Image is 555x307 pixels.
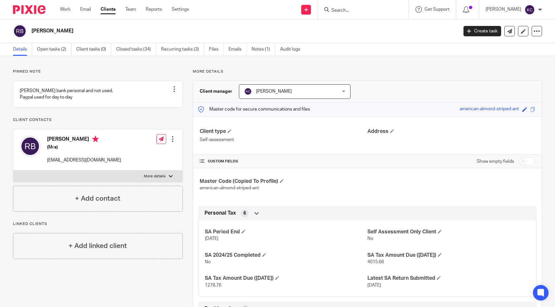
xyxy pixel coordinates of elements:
[80,6,91,13] a: Email
[205,252,367,259] h4: SA 2024/25 Completed
[47,157,121,163] p: [EMAIL_ADDRESS][DOMAIN_NAME]
[367,229,530,235] h4: Self Assessment Only Client
[92,136,99,142] i: Primary
[477,158,514,165] label: Show empty fields
[205,260,211,264] span: No
[486,6,521,13] p: [PERSON_NAME]
[200,178,367,185] h4: Master Code (Copied To Profile)
[20,136,41,157] img: svg%3E
[280,43,305,56] a: Audit logs
[205,236,218,241] span: [DATE]
[13,43,32,56] a: Details
[200,88,232,95] h3: Client manager
[204,210,236,217] span: Personal Tax
[524,5,535,15] img: svg%3E
[425,7,450,12] span: Get Support
[75,194,120,204] h4: + Add contact
[367,128,535,135] h4: Address
[200,186,259,190] span: american-almond-striped-ant
[256,89,292,94] span: [PERSON_NAME]
[47,136,121,144] h4: [PERSON_NAME]
[200,159,367,164] h4: CUSTOM FIELDS
[205,275,367,282] h4: SA Tax Amount Due ([DATE])
[228,43,247,56] a: Emails
[125,6,136,13] a: Team
[37,43,71,56] a: Open tasks (2)
[200,128,367,135] h4: Client type
[367,260,384,264] span: 4015.66
[76,43,111,56] a: Client tasks (0)
[144,174,166,179] p: More details
[244,88,252,95] img: svg%3E
[205,283,221,288] span: 1278.76
[31,28,369,34] h2: [PERSON_NAME]
[209,43,224,56] a: Files
[146,6,162,13] a: Reports
[101,6,116,13] a: Clients
[198,106,310,112] p: Master code for secure communications and files
[13,5,45,14] img: Pixie
[200,136,367,143] p: Self-assessment
[367,275,530,282] h4: Latest SA Return Submitted
[13,221,183,227] p: Linked clients
[252,43,275,56] a: Notes (1)
[172,6,189,13] a: Settings
[367,283,381,288] span: [DATE]
[367,252,530,259] h4: SA Tax Amount Due ([DATE])
[13,24,27,38] img: svg%3E
[463,26,501,36] a: Create task
[243,210,246,217] span: 6
[205,229,367,235] h4: SA Period End
[193,69,542,74] p: More details
[13,117,183,123] p: Client contacts
[331,8,389,14] input: Search
[68,241,127,251] h4: + Add linked client
[47,144,121,150] h5: (Mrs)
[161,43,204,56] a: Recurring tasks (3)
[460,106,519,113] div: american-almond-striped-ant
[13,69,183,74] p: Pinned note
[116,43,156,56] a: Closed tasks (34)
[367,236,373,241] span: No
[60,6,70,13] a: Work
